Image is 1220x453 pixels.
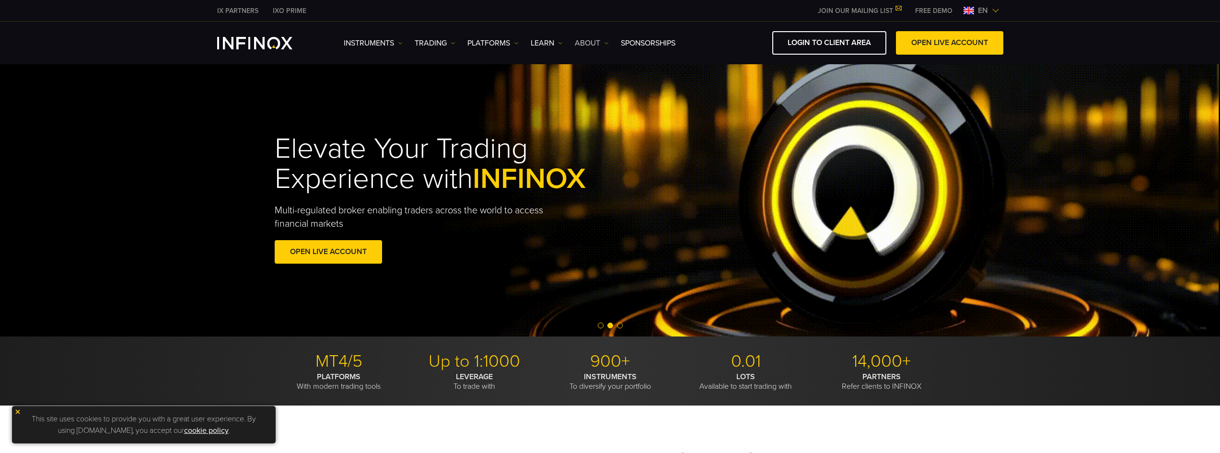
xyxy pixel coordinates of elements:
[17,411,271,439] p: This site uses cookies to provide you with a great user experience. By using [DOMAIN_NAME], you a...
[275,134,630,194] h1: Elevate Your Trading Experience with
[275,240,382,264] a: OPEN LIVE ACCOUNT
[210,6,266,16] a: INFINOX
[531,37,563,49] a: Learn
[217,37,315,49] a: INFINOX Logo
[266,6,314,16] a: INFINOX
[772,31,886,55] a: LOGIN TO CLIENT AREA
[896,31,1003,55] a: OPEN LIVE ACCOUNT
[275,351,403,372] p: MT4/5
[317,372,360,382] strong: PLATFORMS
[682,351,810,372] p: 0.01
[908,6,960,16] a: INFINOX MENU
[584,372,637,382] strong: INSTRUMENTS
[682,372,810,391] p: Available to start trading with
[410,351,539,372] p: Up to 1:1000
[817,351,946,372] p: 14,000+
[811,7,908,15] a: JOIN OUR MAILING LIST
[736,372,755,382] strong: LOTS
[344,37,403,49] a: Instruments
[621,37,675,49] a: SPONSORSHIPS
[473,162,586,196] span: INFINOX
[575,37,609,49] a: ABOUT
[467,37,519,49] a: PLATFORMS
[275,204,559,231] p: Multi-regulated broker enabling traders across the world to access financial markets
[184,426,229,435] a: cookie policy
[275,372,403,391] p: With modern trading tools
[14,408,21,415] img: yellow close icon
[415,37,455,49] a: TRADING
[546,351,674,372] p: 900+
[456,372,493,382] strong: LEVERAGE
[862,372,901,382] strong: PARTNERS
[607,323,613,328] span: Go to slide 2
[546,372,674,391] p: To diversify your portfolio
[598,323,604,328] span: Go to slide 1
[817,372,946,391] p: Refer clients to INFINOX
[617,323,623,328] span: Go to slide 3
[974,5,992,16] span: en
[410,372,539,391] p: To trade with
